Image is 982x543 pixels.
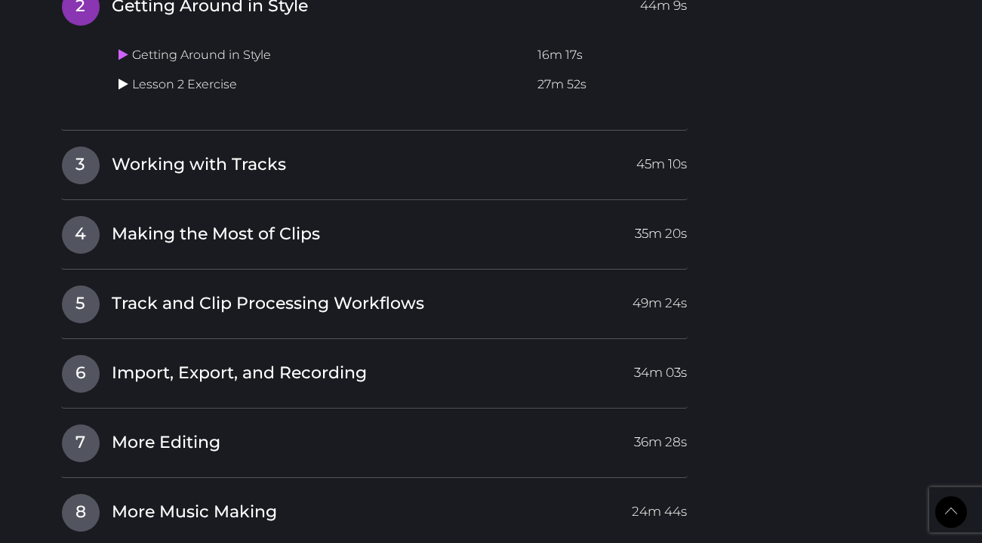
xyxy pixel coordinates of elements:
a: 3Working with Tracks45m 10s [61,146,688,177]
span: Import, Export, and Recording [112,362,367,385]
a: Back to Top [935,496,967,528]
span: More Editing [112,431,220,455]
span: 5 [62,285,100,323]
span: 36m 28s [634,424,687,452]
span: 7 [62,424,100,462]
a: 4Making the Most of Clips35m 20s [61,215,688,247]
span: 45m 10s [636,147,687,174]
span: 3 [62,147,100,184]
span: 8 [62,494,100,532]
td: Lesson 2 Exercise [112,70,532,100]
span: Track and Clip Processing Workflows [112,292,424,316]
a: 6Import, Export, and Recording34m 03s [61,354,688,386]
span: 4 [62,216,100,254]
span: 34m 03s [634,355,687,382]
td: 16m 17s [531,41,688,70]
span: More Music Making [112,501,277,524]
td: Getting Around in Style [112,41,532,70]
a: 5Track and Clip Processing Workflows49m 24s [61,285,688,316]
span: 49m 24s [633,285,687,313]
span: 6 [62,355,100,393]
span: 24m 44s [632,494,687,521]
span: 35m 20s [635,216,687,243]
td: 27m 52s [531,70,688,100]
span: Making the Most of Clips [112,223,320,246]
span: Working with Tracks [112,153,286,177]
a: 7More Editing36m 28s [61,424,688,455]
a: 8More Music Making24m 44s [61,493,688,525]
